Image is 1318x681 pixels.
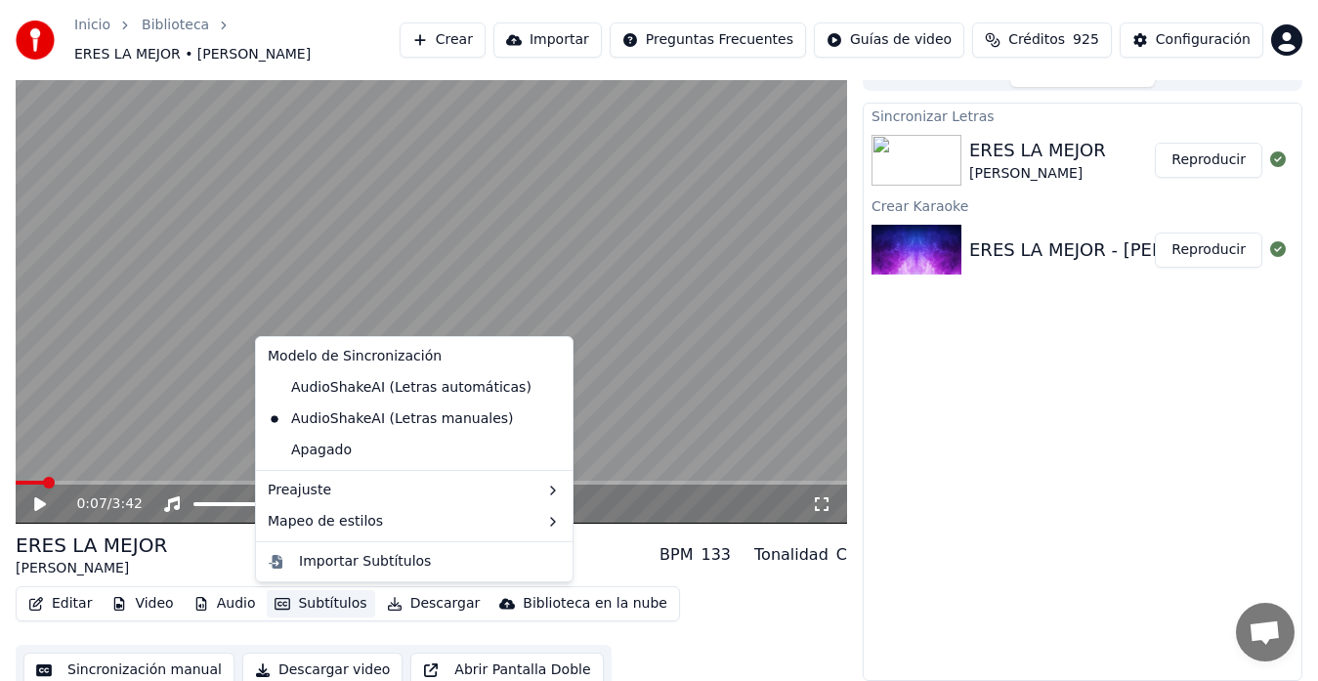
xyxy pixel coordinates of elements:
[493,22,602,58] button: Importar
[701,543,731,567] div: 133
[1008,30,1065,50] span: Créditos
[969,164,1106,184] div: [PERSON_NAME]
[76,494,123,514] div: /
[74,45,311,64] span: ERES LA MEJOR • [PERSON_NAME]
[16,532,167,559] div: ERES LA MEJOR
[299,552,431,572] div: Importar Subtítulos
[1236,603,1295,661] a: Chat abierto
[260,435,569,466] div: Apagado
[836,543,847,567] div: C
[260,404,522,435] div: AudioShakeAI (Letras manuales)
[186,590,264,617] button: Audio
[112,494,143,514] span: 3:42
[16,21,55,60] img: youka
[74,16,400,64] nav: breadcrumb
[260,372,539,404] div: AudioShakeAI (Letras automáticas)
[864,104,1301,127] div: Sincronizar Letras
[260,475,569,506] div: Preajuste
[814,22,964,58] button: Guías de video
[379,590,489,617] button: Descargar
[659,543,693,567] div: BPM
[21,590,100,617] button: Editar
[610,22,806,58] button: Preguntas Frecuentes
[1155,233,1262,268] button: Reproducir
[400,22,486,58] button: Crear
[104,590,181,617] button: Video
[16,559,167,578] div: [PERSON_NAME]
[142,16,209,35] a: Biblioteca
[1156,30,1251,50] div: Configuración
[1155,143,1262,178] button: Reproducir
[969,236,1269,264] div: ERES LA MEJOR - [PERSON_NAME]
[1120,22,1263,58] button: Configuración
[864,193,1301,217] div: Crear Karaoke
[267,590,374,617] button: Subtítulos
[260,506,569,537] div: Mapeo de estilos
[260,341,569,372] div: Modelo de Sincronización
[76,494,106,514] span: 0:07
[1073,30,1099,50] span: 925
[972,22,1112,58] button: Créditos925
[969,137,1106,164] div: ERES LA MEJOR
[523,594,667,614] div: Biblioteca en la nube
[754,543,829,567] div: Tonalidad
[74,16,110,35] a: Inicio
